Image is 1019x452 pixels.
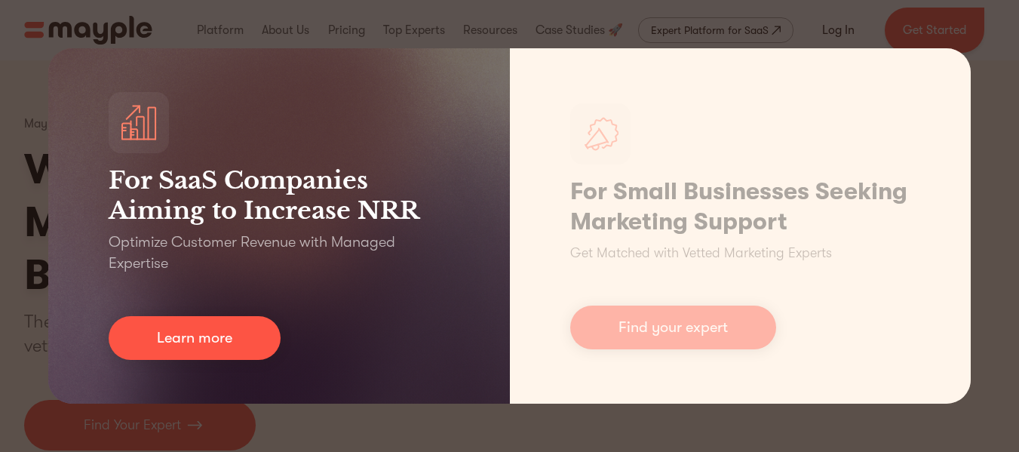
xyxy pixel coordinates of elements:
h1: For Small Businesses Seeking Marketing Support [570,177,911,237]
a: Find your expert [570,306,776,349]
p: Optimize Customer Revenue with Managed Expertise [109,232,450,274]
h3: For SaaS Companies Aiming to Increase NRR [109,165,450,226]
a: Learn more [109,316,281,360]
p: Get Matched with Vetted Marketing Experts [570,243,832,263]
